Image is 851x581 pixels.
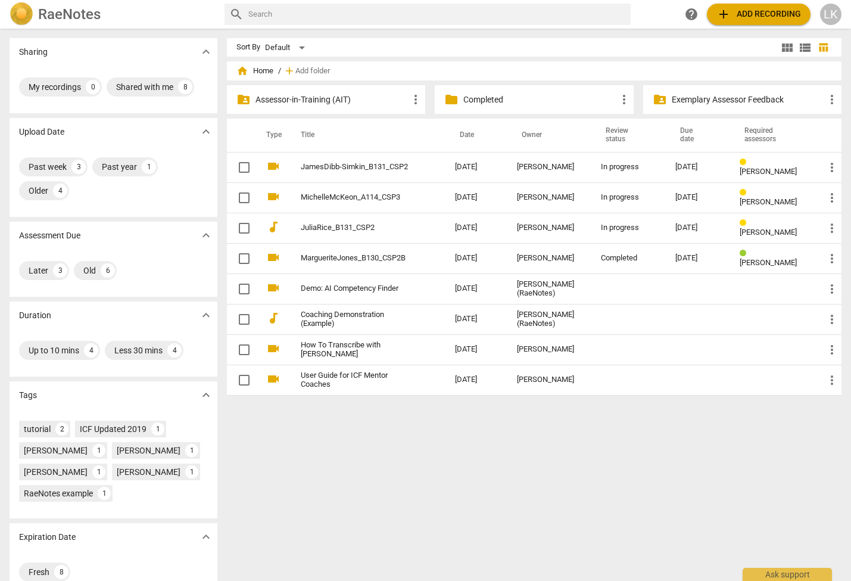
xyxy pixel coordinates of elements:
[236,43,260,52] div: Sort By
[675,193,721,202] div: [DATE]
[80,423,146,435] div: ICF Updated 2019
[675,254,721,263] div: [DATE]
[102,161,137,173] div: Past year
[266,311,280,325] span: audiotrack
[507,119,591,152] th: Owner
[54,565,68,579] div: 8
[716,7,801,21] span: Add recording
[740,219,751,228] span: Review status: in progress
[740,158,751,167] span: Review status: in progress
[197,386,215,404] button: Show more
[10,2,215,26] a: LogoRaeNotes
[601,223,656,232] div: In progress
[199,388,213,402] span: expand_more
[601,163,656,172] div: In progress
[86,80,100,94] div: 0
[675,223,721,232] div: [DATE]
[798,41,812,55] span: view_list
[301,223,412,232] a: JuliaRice_B131_CSP2
[517,223,582,232] div: [PERSON_NAME]
[445,119,507,152] th: Date
[825,282,839,296] span: more_vert
[672,94,825,106] p: Exemplary Assessor Feedback
[825,312,839,327] span: more_vert
[409,92,423,107] span: more_vert
[445,182,507,213] td: [DATE]
[142,160,156,174] div: 1
[199,45,213,59] span: expand_more
[740,258,797,267] span: [PERSON_NAME]
[653,92,667,107] span: folder_shared
[236,92,251,107] span: folder_shared
[19,126,64,138] p: Upload Date
[283,65,295,77] span: add
[301,310,412,328] a: Coaching Demonstration (Example)
[29,81,81,93] div: My recordings
[445,365,507,395] td: [DATE]
[197,528,215,546] button: Show more
[197,306,215,324] button: Show more
[266,341,280,356] span: videocam
[19,46,48,58] p: Sharing
[825,343,839,357] span: more_vert
[716,7,731,21] span: add
[38,6,101,23] h2: RaeNotes
[591,119,666,152] th: Review status
[517,254,582,263] div: [PERSON_NAME]
[814,39,832,57] button: Table view
[517,375,582,384] div: [PERSON_NAME]
[178,80,192,94] div: 8
[117,466,180,478] div: [PERSON_NAME]
[445,274,507,304] td: [DATE]
[199,125,213,139] span: expand_more
[19,309,51,322] p: Duration
[29,185,48,197] div: Older
[517,193,582,202] div: [PERSON_NAME]
[24,487,93,499] div: RaeNotes example
[666,119,730,152] th: Due date
[24,445,88,456] div: [PERSON_NAME]
[236,65,248,77] span: home
[24,423,51,435] div: tutorial
[101,263,115,278] div: 6
[29,161,67,173] div: Past week
[825,92,839,107] span: more_vert
[185,465,198,479] div: 1
[197,123,215,141] button: Show more
[185,444,198,457] div: 1
[796,39,814,57] button: List view
[445,243,507,274] td: [DATE]
[265,38,309,57] div: Default
[19,531,76,543] p: Expiration Date
[740,167,797,176] span: [PERSON_NAME]
[301,371,412,389] a: User Guide for ICF Mentor Coaches
[236,65,273,77] span: Home
[517,310,582,328] div: [PERSON_NAME] (RaeNotes)
[116,81,173,93] div: Shared with me
[266,250,280,265] span: videocam
[301,163,412,172] a: JamesDibb-Simkin_B131_CSP2
[53,263,67,278] div: 3
[601,254,656,263] div: Completed
[825,373,839,387] span: more_vert
[675,163,721,172] div: [DATE]
[98,487,111,500] div: 1
[83,265,96,276] div: Old
[825,221,839,235] span: more_vert
[229,7,244,21] span: search
[681,4,702,25] a: Help
[818,42,829,53] span: table_chart
[197,226,215,244] button: Show more
[301,193,412,202] a: MichelleMcKeon_A114_CSP3
[29,344,79,356] div: Up to 10 mins
[743,568,832,581] div: Ask support
[248,5,626,24] input: Search
[463,94,616,106] p: Completed
[445,152,507,182] td: [DATE]
[286,119,445,152] th: Title
[24,466,88,478] div: [PERSON_NAME]
[740,197,797,206] span: [PERSON_NAME]
[730,119,815,152] th: Required assessors
[151,422,164,436] div: 1
[10,2,33,26] img: Logo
